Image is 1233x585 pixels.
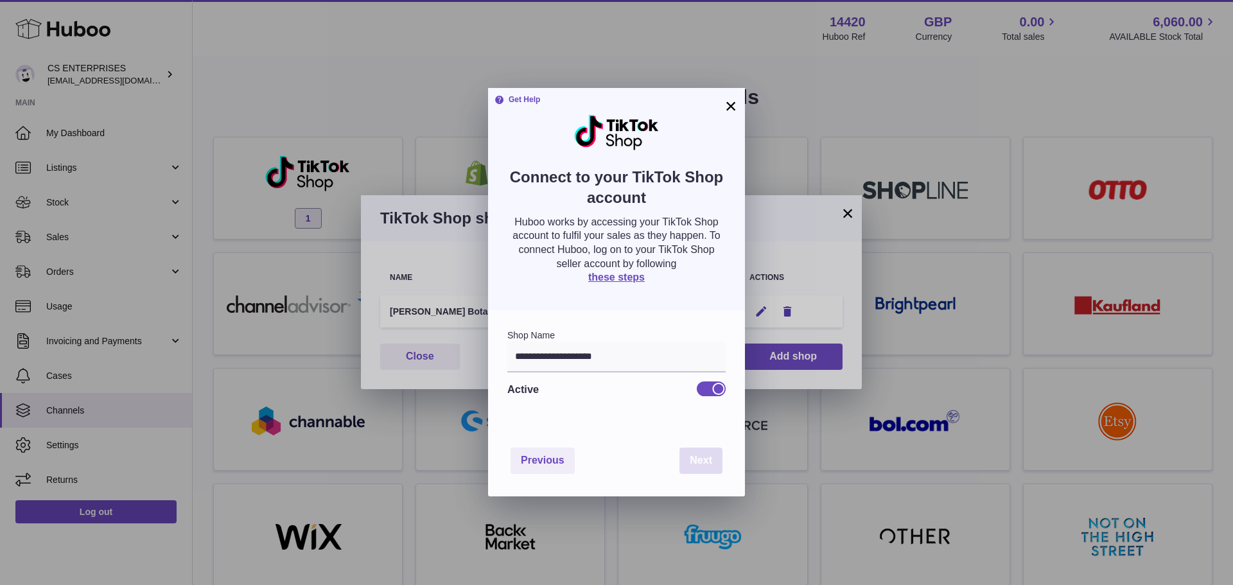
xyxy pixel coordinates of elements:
button: Next [679,448,722,474]
span: Next [690,455,712,466]
h2: Connect to your TikTok Shop account [507,167,726,215]
label: Shop Name [507,330,555,340]
span: Previous [521,455,564,466]
a: these steps [588,272,645,283]
h3: Active [507,382,539,396]
button: × [723,98,739,114]
button: Previous [511,448,575,474]
img: TikTokShop Logo [573,114,660,151]
strong: Get Help [494,94,540,105]
p: Huboo works by accessing your TikTok Shop account to fulfil your sales as they happen. To connect... [507,215,726,270]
